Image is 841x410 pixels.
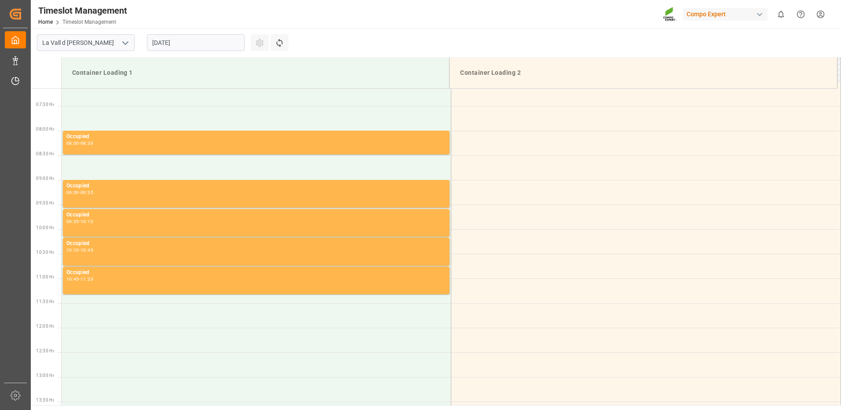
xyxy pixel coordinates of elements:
div: Timeslot Management [38,4,127,17]
span: 11:00 Hr [36,275,54,279]
div: 09:00 [66,190,79,194]
button: open menu [118,36,132,50]
div: Occupied [66,182,446,190]
span: 11:30 Hr [36,299,54,304]
div: Container Loading 1 [69,65,442,81]
div: - [79,220,80,223]
div: 10:45 [66,277,79,281]
div: Occupied [66,268,446,277]
span: 08:30 Hr [36,151,54,156]
div: 11:20 [80,277,93,281]
span: 07:30 Hr [36,102,54,107]
div: 09:35 [80,190,93,194]
div: 08:00 [66,141,79,145]
img: Screenshot%202023-09-29%20at%2010.02.21.png_1712312052.png [663,7,677,22]
div: - [79,141,80,145]
div: Container Loading 2 [457,65,830,81]
div: Compo Expert [683,8,768,21]
span: 12:30 Hr [36,348,54,353]
input: Type to search/select [37,34,135,51]
div: 10:10 [66,248,79,252]
button: Help Center [791,4,811,24]
button: Compo Expert [683,6,771,22]
span: 09:30 Hr [36,201,54,205]
span: 10:30 Hr [36,250,54,255]
span: 09:00 Hr [36,176,54,181]
div: 08:30 [80,141,93,145]
span: 13:00 Hr [36,373,54,378]
div: - [79,248,80,252]
div: Occupied [66,239,446,248]
span: 08:00 Hr [36,127,54,132]
div: Occupied [66,132,446,141]
div: Occupied [66,211,446,220]
div: 10:45 [80,248,93,252]
input: DD.MM.YYYY [147,34,245,51]
span: 13:30 Hr [36,398,54,403]
button: show 0 new notifications [771,4,791,24]
div: - [79,277,80,281]
a: Home [38,19,53,25]
div: 09:35 [66,220,79,223]
div: 10:10 [80,220,93,223]
div: - [79,190,80,194]
span: 12:00 Hr [36,324,54,329]
span: 10:00 Hr [36,225,54,230]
